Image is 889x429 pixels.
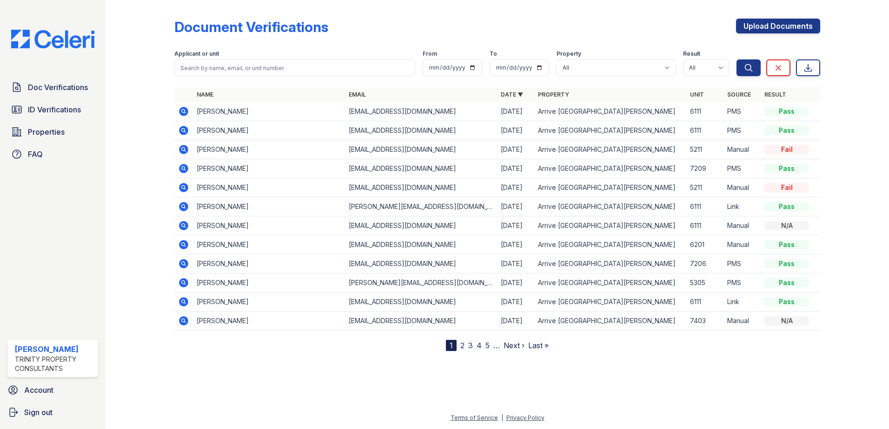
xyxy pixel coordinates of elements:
[686,235,723,254] td: 6201
[497,159,534,178] td: [DATE]
[723,273,761,292] td: PMS
[686,121,723,140] td: 6111
[534,159,686,178] td: Arrive [GEOGRAPHIC_DATA][PERSON_NAME]
[764,126,809,135] div: Pass
[764,107,809,116] div: Pass
[460,341,464,350] a: 2
[686,178,723,197] td: 5211
[345,102,497,121] td: [EMAIL_ADDRESS][DOMAIN_NAME]
[723,140,761,159] td: Manual
[4,381,102,399] a: Account
[28,149,43,160] span: FAQ
[423,50,437,58] label: From
[174,50,219,58] label: Applicant or unit
[764,240,809,249] div: Pass
[193,312,345,331] td: [PERSON_NAME]
[723,235,761,254] td: Manual
[534,273,686,292] td: Arrive [GEOGRAPHIC_DATA][PERSON_NAME]
[723,102,761,121] td: PMS
[345,273,497,292] td: [PERSON_NAME][EMAIL_ADDRESS][DOMAIN_NAME]
[349,91,366,98] a: Email
[193,178,345,197] td: [PERSON_NAME]
[193,197,345,216] td: [PERSON_NAME]
[497,216,534,235] td: [DATE]
[723,197,761,216] td: Link
[690,91,704,98] a: Unit
[538,91,569,98] a: Property
[686,254,723,273] td: 7206
[485,341,490,350] a: 5
[345,140,497,159] td: [EMAIL_ADDRESS][DOMAIN_NAME]
[534,140,686,159] td: Arrive [GEOGRAPHIC_DATA][PERSON_NAME]
[723,312,761,331] td: Manual
[534,312,686,331] td: Arrive [GEOGRAPHIC_DATA][PERSON_NAME]
[497,102,534,121] td: [DATE]
[504,341,524,350] a: Next ›
[28,104,81,115] span: ID Verifications
[345,178,497,197] td: [EMAIL_ADDRESS][DOMAIN_NAME]
[557,50,581,58] label: Property
[24,407,53,418] span: Sign out
[497,292,534,312] td: [DATE]
[736,19,820,33] a: Upload Documents
[7,123,98,141] a: Properties
[534,254,686,273] td: Arrive [GEOGRAPHIC_DATA][PERSON_NAME]
[764,202,809,211] div: Pass
[24,384,53,396] span: Account
[197,91,213,98] a: Name
[534,197,686,216] td: Arrive [GEOGRAPHIC_DATA][PERSON_NAME]
[451,414,498,421] a: Terms of Service
[764,278,809,287] div: Pass
[534,292,686,312] td: Arrive [GEOGRAPHIC_DATA][PERSON_NAME]
[764,297,809,306] div: Pass
[446,340,457,351] div: 1
[497,197,534,216] td: [DATE]
[686,140,723,159] td: 5211
[686,292,723,312] td: 6111
[683,50,700,58] label: Result
[686,102,723,121] td: 6111
[723,121,761,140] td: PMS
[534,121,686,140] td: Arrive [GEOGRAPHIC_DATA][PERSON_NAME]
[193,273,345,292] td: [PERSON_NAME]
[686,159,723,178] td: 7209
[193,159,345,178] td: [PERSON_NAME]
[686,216,723,235] td: 6111
[345,216,497,235] td: [EMAIL_ADDRESS][DOMAIN_NAME]
[345,235,497,254] td: [EMAIL_ADDRESS][DOMAIN_NAME]
[534,178,686,197] td: Arrive [GEOGRAPHIC_DATA][PERSON_NAME]
[764,183,809,192] div: Fail
[497,312,534,331] td: [DATE]
[497,254,534,273] td: [DATE]
[28,126,65,137] span: Properties
[764,259,809,268] div: Pass
[501,91,523,98] a: Date ▼
[497,121,534,140] td: [DATE]
[723,216,761,235] td: Manual
[345,121,497,140] td: [EMAIL_ADDRESS][DOMAIN_NAME]
[345,312,497,331] td: [EMAIL_ADDRESS][DOMAIN_NAME]
[345,197,497,216] td: [PERSON_NAME][EMAIL_ADDRESS][DOMAIN_NAME]
[497,273,534,292] td: [DATE]
[764,91,786,98] a: Result
[7,145,98,163] a: FAQ
[345,159,497,178] td: [EMAIL_ADDRESS][DOMAIN_NAME]
[193,292,345,312] td: [PERSON_NAME]
[15,355,94,373] div: Trinity Property Consultants
[193,121,345,140] td: [PERSON_NAME]
[764,145,809,154] div: Fail
[723,254,761,273] td: PMS
[345,292,497,312] td: [EMAIL_ADDRESS][DOMAIN_NAME]
[686,312,723,331] td: 7403
[534,235,686,254] td: Arrive [GEOGRAPHIC_DATA][PERSON_NAME]
[506,414,544,421] a: Privacy Policy
[723,292,761,312] td: Link
[4,403,102,422] a: Sign out
[174,59,415,76] input: Search by name, email, or unit number
[534,102,686,121] td: Arrive [GEOGRAPHIC_DATA][PERSON_NAME]
[7,100,98,119] a: ID Verifications
[477,341,482,350] a: 4
[686,197,723,216] td: 6111
[4,30,102,48] img: CE_Logo_Blue-a8612792a0a2168367f1c8372b55b34899dd931a85d93a1a3d3e32e68fde9ad4.png
[193,254,345,273] td: [PERSON_NAME]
